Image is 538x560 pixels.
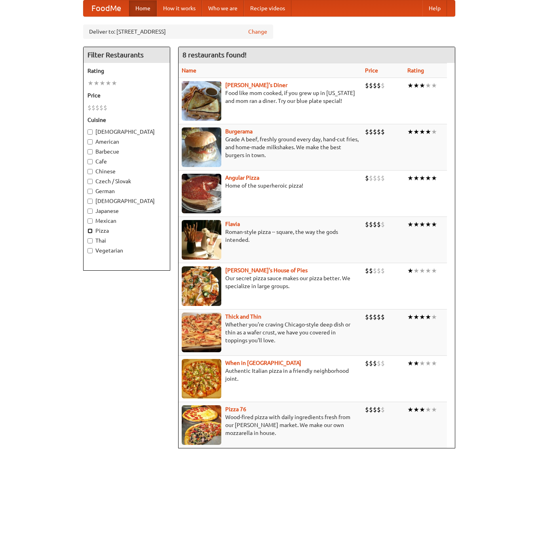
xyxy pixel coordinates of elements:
[87,116,166,124] h5: Cuisine
[225,267,308,273] b: [PERSON_NAME]'s House of Pies
[413,81,419,90] li: ★
[111,79,117,87] li: ★
[182,367,359,383] p: Authentic Italian pizza in a friendly neighborhood joint.
[373,359,377,368] li: $
[87,138,166,146] label: American
[373,81,377,90] li: $
[419,81,425,90] li: ★
[425,220,431,229] li: ★
[244,0,291,16] a: Recipe videos
[87,169,93,174] input: Chinese
[373,220,377,229] li: $
[182,274,359,290] p: Our secret pizza sauce makes our pizza better. We specialize in large groups.
[413,359,419,368] li: ★
[419,405,425,414] li: ★
[425,81,431,90] li: ★
[87,237,166,245] label: Thai
[87,139,93,144] input: American
[369,174,373,182] li: $
[225,221,240,227] b: Flavia
[413,174,419,182] li: ★
[369,405,373,414] li: $
[431,359,437,368] li: ★
[182,359,221,399] img: wheninrome.jpg
[87,177,166,185] label: Czech / Slovak
[87,67,166,75] h5: Rating
[365,266,369,275] li: $
[83,25,273,39] div: Deliver to: [STREET_ADDRESS]
[377,359,381,368] li: $
[381,405,385,414] li: $
[431,127,437,136] li: ★
[182,89,359,105] p: Food like mom cooked, if you grew up in [US_STATE] and mom ran a diner. Try our blue plate special!
[419,313,425,321] li: ★
[87,128,166,136] label: [DEMOGRAPHIC_DATA]
[413,266,419,275] li: ★
[129,0,157,16] a: Home
[369,359,373,368] li: $
[87,189,93,194] input: German
[93,79,99,87] li: ★
[87,247,166,254] label: Vegetarian
[377,81,381,90] li: $
[419,220,425,229] li: ★
[425,266,431,275] li: ★
[381,359,385,368] li: $
[87,103,91,112] li: $
[431,220,437,229] li: ★
[87,217,166,225] label: Mexican
[87,149,93,154] input: Barbecue
[407,313,413,321] li: ★
[87,199,93,204] input: [DEMOGRAPHIC_DATA]
[99,79,105,87] li: ★
[182,413,359,437] p: Wood-fired pizza with daily ingredients fresh from our [PERSON_NAME] market. We make our own mozz...
[425,405,431,414] li: ★
[87,209,93,214] input: Japanese
[373,127,377,136] li: $
[365,81,369,90] li: $
[87,218,93,224] input: Mexican
[248,28,267,36] a: Change
[413,405,419,414] li: ★
[407,220,413,229] li: ★
[407,359,413,368] li: ★
[425,174,431,182] li: ★
[422,0,447,16] a: Help
[87,197,166,205] label: [DEMOGRAPHIC_DATA]
[373,405,377,414] li: $
[407,405,413,414] li: ★
[87,91,166,99] h5: Price
[407,81,413,90] li: ★
[377,220,381,229] li: $
[99,103,103,112] li: $
[425,359,431,368] li: ★
[373,313,377,321] li: $
[365,174,369,182] li: $
[87,79,93,87] li: ★
[377,266,381,275] li: $
[87,129,93,135] input: [DEMOGRAPHIC_DATA]
[95,103,99,112] li: $
[183,51,247,59] ng-pluralize: 8 restaurants found!
[182,182,359,190] p: Home of the superheroic pizza!
[419,127,425,136] li: ★
[87,187,166,195] label: German
[87,227,166,235] label: Pizza
[381,174,385,182] li: $
[182,127,221,167] img: burgerama.jpg
[225,128,253,135] a: Burgerama
[431,266,437,275] li: ★
[87,238,93,243] input: Thai
[369,127,373,136] li: $
[84,0,129,16] a: FoodMe
[182,135,359,159] p: Grade A beef, freshly ground every day, hand-cut fries, and home-made milkshakes. We make the bes...
[182,405,221,445] img: pizza76.jpg
[225,313,261,320] a: Thick and Thin
[369,81,373,90] li: $
[225,175,259,181] a: Angular Pizza
[87,167,166,175] label: Chinese
[182,321,359,344] p: Whether you're craving Chicago-style deep dish or thin as a wafer crust, we have you covered in t...
[419,266,425,275] li: ★
[91,103,95,112] li: $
